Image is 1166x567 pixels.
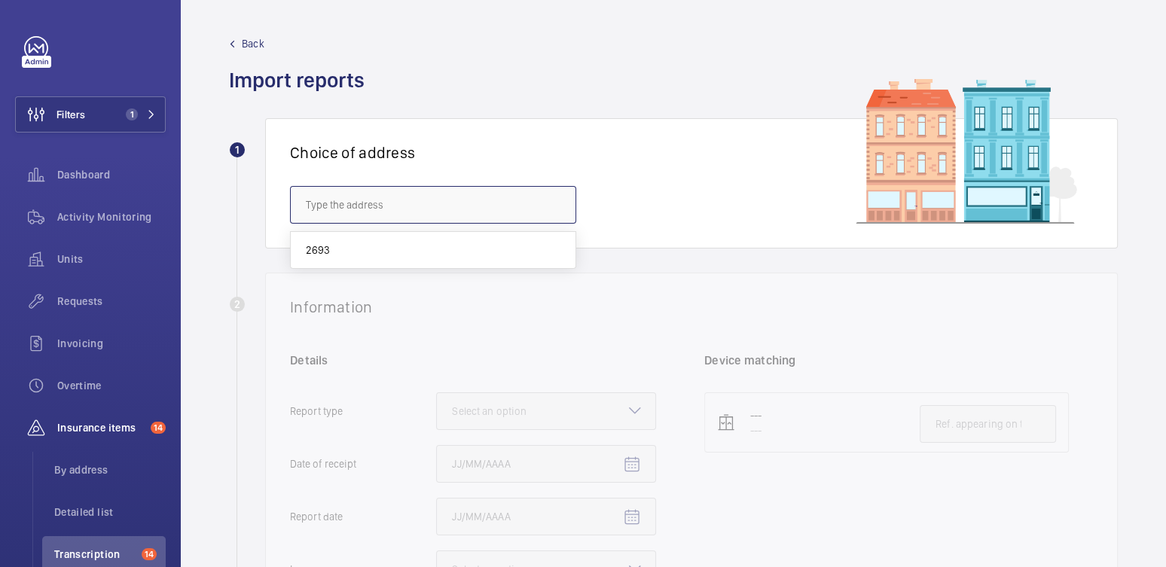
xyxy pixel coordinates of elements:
[151,422,166,434] span: 14
[57,294,166,309] span: Requests
[57,336,166,351] span: Invoicing
[306,242,331,258] span: 2693
[614,447,650,483] button: Open calendar
[54,505,166,520] span: Detailed list
[230,297,245,312] div: 2
[614,499,650,535] button: Open calendar
[230,142,245,157] div: 1
[57,420,145,435] span: Insurance items
[54,547,136,562] span: Transcription
[780,78,1081,224] img: buildings
[126,108,138,120] span: 1
[57,378,166,393] span: Overtime
[57,209,166,224] span: Activity Monitoring
[56,107,85,122] span: Filters
[54,462,166,477] span: By address
[57,251,166,267] span: Units
[57,167,166,182] span: Dashboard
[290,143,1093,162] h1: Choice of address
[142,548,157,560] span: 14
[15,96,166,133] button: Filters1
[242,36,264,51] span: Back
[290,186,576,224] input: Type the address
[229,66,374,94] h1: Import reports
